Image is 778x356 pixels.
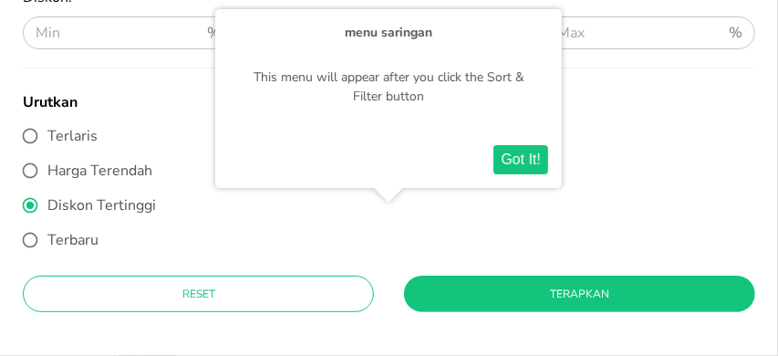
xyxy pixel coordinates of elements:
span: Diskon Tertinggi [47,195,156,215]
h6: Urutkan [23,87,710,119]
input: Min [23,7,200,58]
h4: [object Object] [229,23,548,42]
span: Terapkan [419,285,741,304]
button: Got It! [493,145,548,174]
button: Reset [23,276,374,312]
input: Max [545,7,721,58]
span: Harga Terendah [47,161,152,181]
p: This menu will appear after you click the Sort & Filter button [238,60,539,113]
p: menu saringan [229,23,548,42]
p: % [207,22,221,44]
button: Terapkan [404,276,755,312]
span: Reset [37,285,359,304]
p: % [729,22,742,44]
span: Terbaru [47,230,99,250]
span: Terlaris [47,126,98,146]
